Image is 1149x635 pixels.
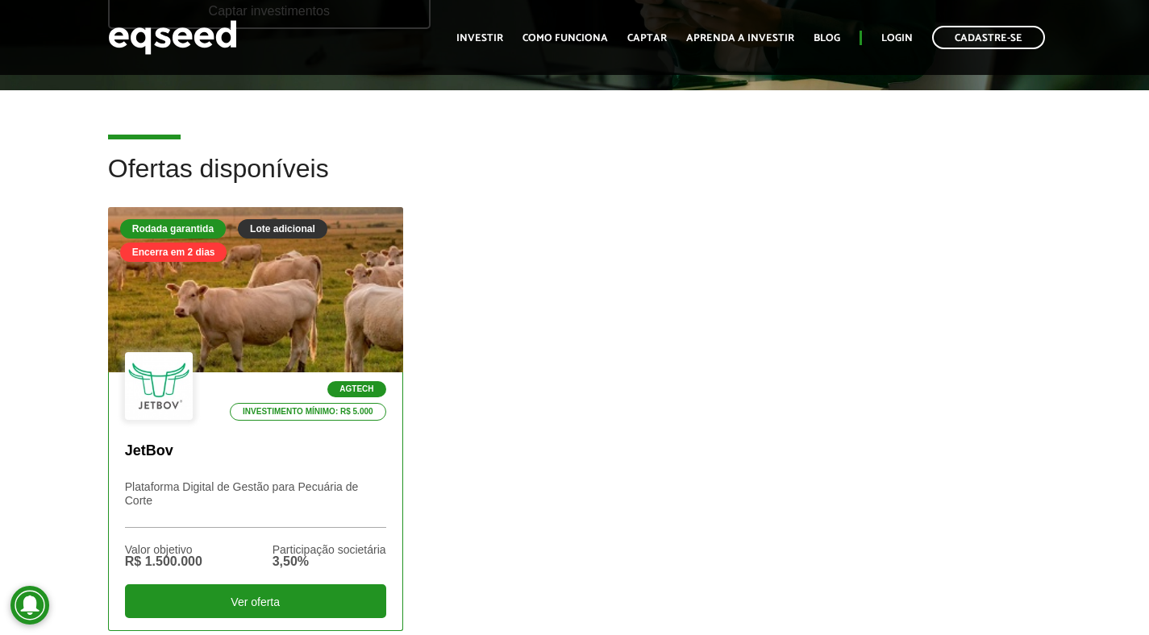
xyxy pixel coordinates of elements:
h2: Ofertas disponíveis [108,155,1042,207]
p: Investimento mínimo: R$ 5.000 [230,403,386,421]
p: JetBov [125,442,386,460]
p: Agtech [327,381,385,397]
a: Login [881,33,913,44]
div: Encerra em 2 dias [120,243,227,262]
div: Lote adicional [238,219,327,239]
div: 3,50% [273,555,386,568]
a: Cadastre-se [932,26,1045,49]
div: R$ 1.500.000 [125,555,202,568]
div: Ver oferta [125,584,386,618]
p: Plataforma Digital de Gestão para Pecuária de Corte [125,480,386,529]
a: Blog [814,33,840,44]
div: Valor objetivo [125,544,202,555]
a: Captar [627,33,667,44]
a: Investir [456,33,503,44]
div: Rodada garantida [120,219,226,239]
a: Como funciona [522,33,608,44]
a: Aprenda a investir [686,33,794,44]
div: Participação societária [273,544,386,555]
img: EqSeed [108,16,237,59]
a: Rodada garantida Lote adicional Encerra em 2 dias Agtech Investimento mínimo: R$ 5.000 JetBov Pla... [108,207,403,631]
